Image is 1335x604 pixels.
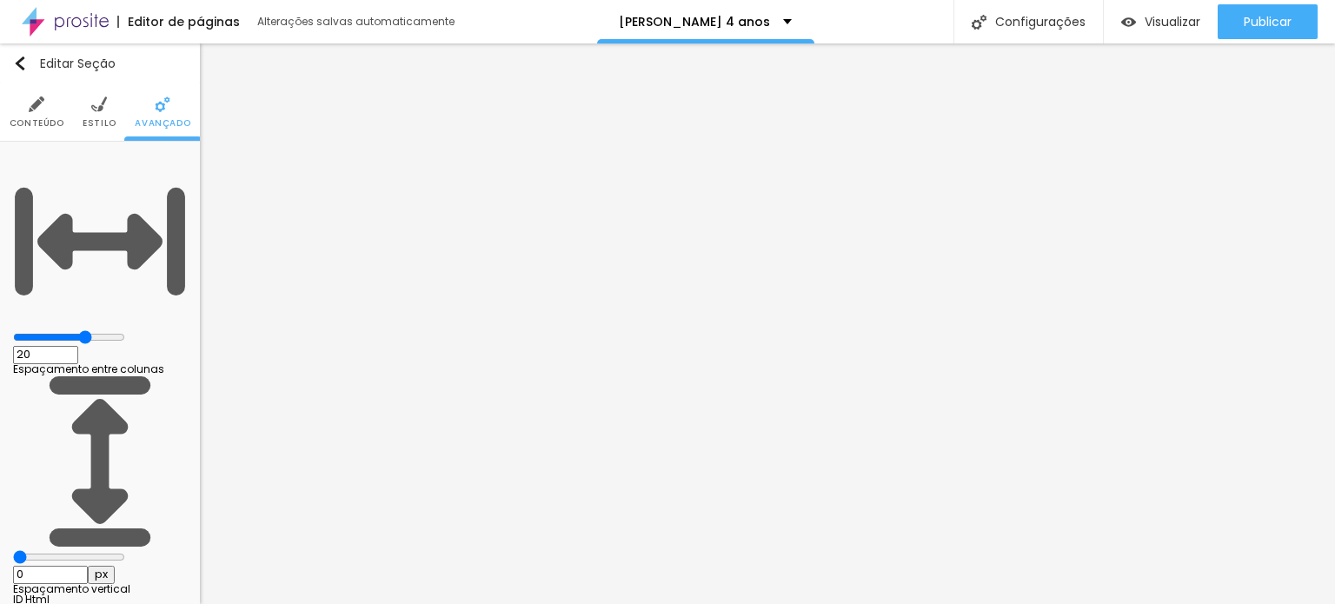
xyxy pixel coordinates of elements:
div: Editar Seção [13,56,116,70]
img: Icone [29,96,44,112]
div: Espaçamento entre colunas [13,364,187,375]
img: Icone [91,96,107,112]
button: px [88,566,115,584]
img: Icone [155,96,170,112]
span: Publicar [1244,15,1292,29]
span: Estilo [83,119,116,128]
span: Visualizar [1145,15,1200,29]
img: Icone [13,56,27,70]
span: Conteúdo [10,119,64,128]
img: Icone [13,375,187,548]
button: Visualizar [1104,4,1218,39]
p: [PERSON_NAME] 4 anos [619,16,770,28]
img: Icone [13,155,187,329]
img: view-1.svg [1121,15,1136,30]
img: Icone [972,15,986,30]
span: Avançado [135,119,190,128]
div: Alterações salvas automaticamente [257,17,457,27]
iframe: Editor [200,43,1335,604]
div: Editor de páginas [117,16,240,28]
button: Publicar [1218,4,1318,39]
div: Espaçamento vertical [13,584,187,594]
